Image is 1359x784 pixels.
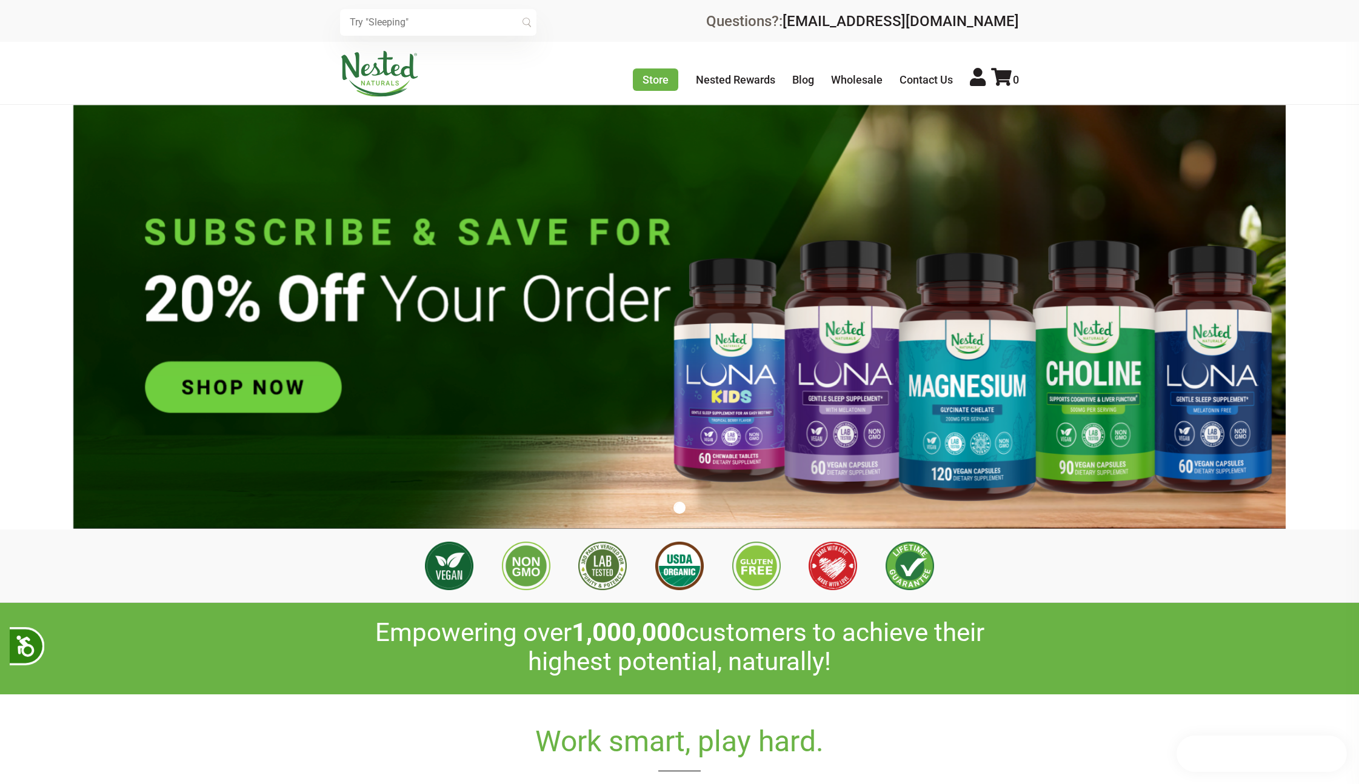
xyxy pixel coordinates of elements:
[340,618,1019,677] h2: Empowering over customers to achieve their highest potential, naturally!
[633,68,678,91] a: Store
[792,73,814,86] a: Blog
[886,542,934,590] img: Lifetime Guarantee
[831,73,883,86] a: Wholesale
[340,51,419,97] img: Nested Naturals
[340,9,536,36] input: Try "Sleeping"
[732,542,781,590] img: Gluten Free
[73,105,1286,529] img: Untitled_design_76.png
[696,73,775,86] a: Nested Rewards
[900,73,953,86] a: Contact Us
[706,14,1019,28] div: Questions?:
[502,542,550,590] img: Non GMO
[783,13,1019,30] a: [EMAIL_ADDRESS][DOMAIN_NAME]
[578,542,627,590] img: 3rd Party Lab Tested
[809,542,857,590] img: Made with Love
[991,73,1019,86] a: 0
[425,542,473,590] img: Vegan
[572,617,686,647] span: 1,000,000
[1013,73,1019,86] span: 0
[1177,736,1347,772] iframe: Button to open loyalty program pop-up
[655,542,704,590] img: USDA Organic
[673,502,686,514] button: 1 of 1
[340,725,1019,771] h2: Work smart, play hard.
